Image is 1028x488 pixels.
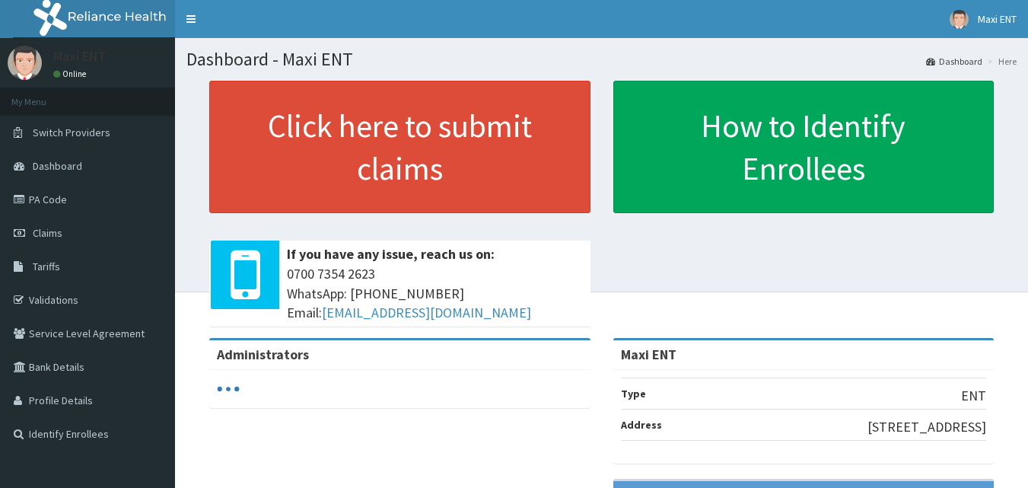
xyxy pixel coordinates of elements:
[209,81,590,213] a: Click here to submit claims
[53,49,107,63] p: Maxi ENT
[186,49,1017,69] h1: Dashboard - Maxi ENT
[613,81,995,213] a: How to Identify Enrollees
[53,69,90,79] a: Online
[926,55,982,68] a: Dashboard
[217,346,309,363] b: Administrators
[8,46,42,80] img: User Image
[217,378,240,400] svg: audio-loading
[621,346,676,363] strong: Maxi ENT
[867,417,986,437] p: [STREET_ADDRESS]
[322,304,531,321] a: [EMAIL_ADDRESS][DOMAIN_NAME]
[961,386,986,406] p: ENT
[33,226,62,240] span: Claims
[978,12,1017,26] span: Maxi ENT
[984,55,1017,68] li: Here
[950,10,969,29] img: User Image
[33,260,60,273] span: Tariffs
[287,245,495,263] b: If you have any issue, reach us on:
[621,387,646,400] b: Type
[621,418,662,432] b: Address
[33,126,110,139] span: Switch Providers
[33,159,82,173] span: Dashboard
[287,264,583,323] span: 0700 7354 2623 WhatsApp: [PHONE_NUMBER] Email:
